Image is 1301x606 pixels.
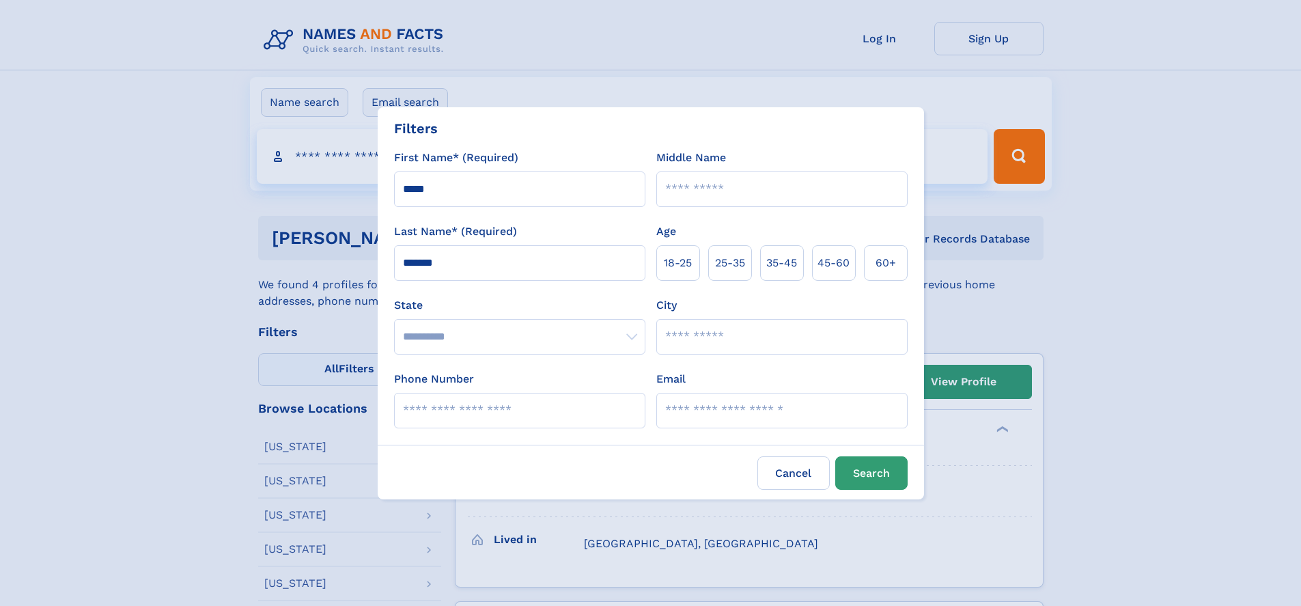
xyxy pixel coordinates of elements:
[715,255,745,271] span: 25‑35
[876,255,896,271] span: 60+
[394,371,474,387] label: Phone Number
[757,456,830,490] label: Cancel
[766,255,797,271] span: 35‑45
[656,297,677,314] label: City
[394,297,645,314] label: State
[656,371,686,387] label: Email
[394,118,438,139] div: Filters
[664,255,692,271] span: 18‑25
[817,255,850,271] span: 45‑60
[656,150,726,166] label: Middle Name
[394,223,517,240] label: Last Name* (Required)
[394,150,518,166] label: First Name* (Required)
[835,456,908,490] button: Search
[656,223,676,240] label: Age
